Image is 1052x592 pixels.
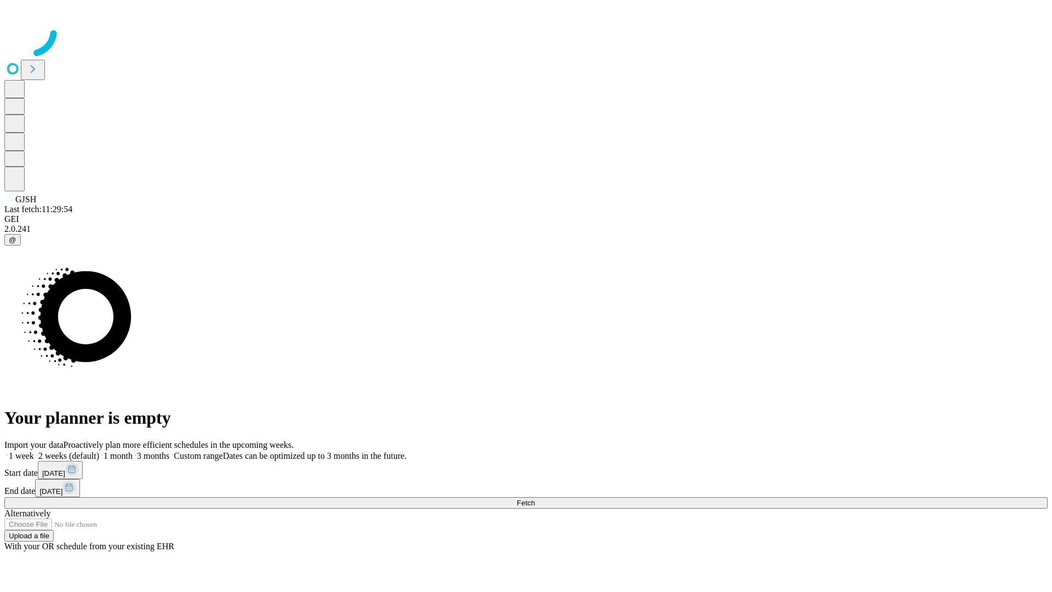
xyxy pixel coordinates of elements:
[4,542,174,551] span: With your OR schedule from your existing EHR
[15,195,36,204] span: GJSH
[4,497,1048,509] button: Fetch
[38,451,99,460] span: 2 weeks (default)
[4,509,50,518] span: Alternatively
[9,451,34,460] span: 1 week
[4,214,1048,224] div: GEI
[4,224,1048,234] div: 2.0.241
[4,204,72,214] span: Last fetch: 11:29:54
[4,461,1048,479] div: Start date
[38,461,83,479] button: [DATE]
[4,530,54,542] button: Upload a file
[137,451,169,460] span: 3 months
[223,451,407,460] span: Dates can be optimized up to 3 months in the future.
[35,479,80,497] button: [DATE]
[174,451,222,460] span: Custom range
[4,234,21,246] button: @
[104,451,133,460] span: 1 month
[4,479,1048,497] div: End date
[42,469,65,477] span: [DATE]
[4,440,64,449] span: Import your data
[517,499,535,507] span: Fetch
[9,236,16,244] span: @
[39,487,62,496] span: [DATE]
[64,440,294,449] span: Proactively plan more efficient schedules in the upcoming weeks.
[4,408,1048,428] h1: Your planner is empty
